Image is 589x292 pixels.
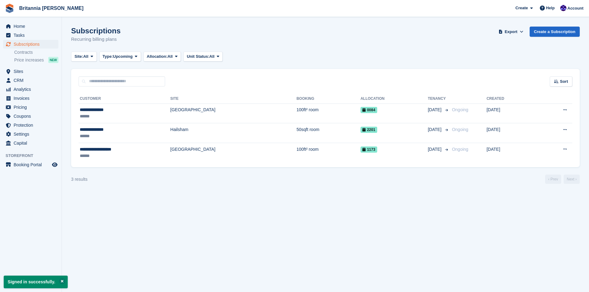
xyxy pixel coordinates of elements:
span: Protection [14,121,51,129]
td: [DATE] [487,123,536,143]
span: Invoices [14,94,51,103]
span: Coupons [14,112,51,121]
span: [DATE] [428,126,443,133]
span: 0084 [361,107,377,113]
button: Allocation: All [143,52,181,62]
a: Create a Subscription [530,27,580,37]
td: [GEOGRAPHIC_DATA] [170,104,297,123]
td: [DATE] [487,143,536,162]
span: Account [567,5,583,11]
img: Tina Tyson [560,5,566,11]
div: 3 results [71,176,87,183]
td: Hailsham [170,123,297,143]
button: Unit Status: All [183,52,223,62]
a: menu [3,22,58,31]
a: Next [564,175,580,184]
a: menu [3,67,58,76]
td: 50sqft room [297,123,361,143]
th: Created [487,94,536,104]
td: [GEOGRAPHIC_DATA] [170,143,297,162]
span: Analytics [14,85,51,94]
span: Export [505,29,517,35]
td: 100ft² room [297,104,361,123]
a: Contracts [14,49,58,55]
th: Customer [79,94,170,104]
span: Pricing [14,103,51,112]
th: Tenancy [428,94,450,104]
a: menu [3,40,58,49]
span: Ongoing [452,147,468,152]
h1: Subscriptions [71,27,121,35]
span: Home [14,22,51,31]
a: Price increases NEW [14,57,58,63]
span: Storefront [6,153,62,159]
a: menu [3,160,58,169]
img: stora-icon-8386f47178a22dfd0bd8f6a31ec36ba5ce8667c1dd55bd0f319d3a0aa187defe.svg [5,4,14,13]
th: Booking [297,94,361,104]
div: NEW [48,57,58,63]
a: Preview store [51,161,58,168]
span: Unit Status: [187,53,209,60]
p: Recurring billing plans [71,36,121,43]
span: [DATE] [428,146,443,153]
span: Help [546,5,555,11]
td: [DATE] [487,104,536,123]
a: menu [3,31,58,40]
a: menu [3,130,58,138]
button: Site: All [71,52,97,62]
span: Upcoming [113,53,133,60]
span: Sites [14,67,51,76]
span: Sort [560,78,568,85]
span: All [83,53,88,60]
a: menu [3,76,58,85]
span: Price increases [14,57,44,63]
span: Create [515,5,528,11]
button: Type: Upcoming [99,52,141,62]
a: Previous [545,175,561,184]
span: Booking Portal [14,160,51,169]
span: Ongoing [452,127,468,132]
span: 1173 [361,146,377,153]
span: Ongoing [452,107,468,112]
span: [DATE] [428,107,443,113]
span: Settings [14,130,51,138]
span: All [209,53,215,60]
span: CRM [14,76,51,85]
a: Britannia [PERSON_NAME] [17,3,86,13]
button: Export [497,27,525,37]
span: Tasks [14,31,51,40]
nav: Page [544,175,581,184]
span: 2201 [361,127,377,133]
a: menu [3,139,58,147]
span: Subscriptions [14,40,51,49]
a: menu [3,121,58,129]
span: All [168,53,173,60]
p: Signed in successfully. [4,276,68,288]
a: menu [3,94,58,103]
a: menu [3,85,58,94]
a: menu [3,103,58,112]
td: 100ft² room [297,143,361,162]
th: Site [170,94,297,104]
th: Allocation [361,94,428,104]
span: Type: [103,53,113,60]
span: Allocation: [147,53,168,60]
span: Site: [75,53,83,60]
span: Capital [14,139,51,147]
a: menu [3,112,58,121]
